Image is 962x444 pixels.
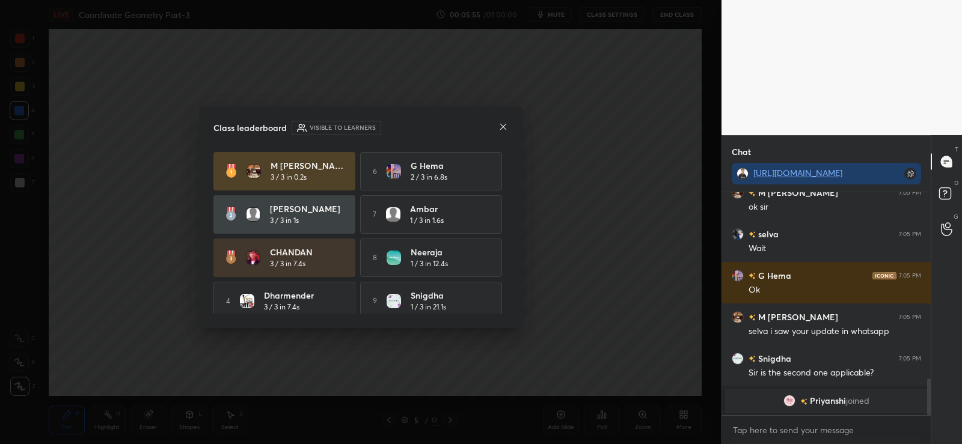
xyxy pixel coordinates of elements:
[411,172,447,183] h5: 2 / 3 in 6.8s
[264,302,299,312] h5: 3 / 3 in 7.4s
[732,353,744,365] img: 7c02176ed6b346b1913923bb3ae37327.jpg
[246,251,260,265] img: 2cc2dcc62a9d44a58455858d9c8a0264.jpg
[749,367,921,379] div: Sir is the second one applicable?
[732,270,744,282] img: b73bd00e7eef4ad08db9e1fe45857025.jpg
[226,296,230,306] h5: 4
[800,398,807,405] img: no-rating-badge.077c3623.svg
[749,356,756,362] img: no-rating-badge.077c3623.svg
[749,243,921,255] div: Wait
[899,355,921,362] div: 7:05 PM
[225,164,237,178] img: rank-1.ed6cb560.svg
[373,209,376,220] h5: 7
[310,123,376,132] h6: Visible to learners
[410,202,485,215] h4: Ambar
[749,326,921,338] div: selva i saw your update in whatsapp
[270,246,345,258] h4: CHANDAN
[756,269,791,282] h6: G Hema
[411,289,485,302] h4: Snigdha
[270,215,299,226] h5: 3 / 3 in 1s
[246,207,260,222] img: default.png
[240,294,254,308] img: bf94a5cd387d4c6195cf7b8fc3c3a74f.jpg
[213,121,287,134] h4: Class leaderboard
[749,190,756,196] img: no-rating-badge.077c3623.svg
[872,272,896,279] img: iconic-dark.1390631f.png
[387,164,401,178] img: b73bd00e7eef4ad08db9e1fe45857025.jpg
[411,159,485,172] h4: G Hema
[387,294,401,308] img: 7c02176ed6b346b1913923bb3ae37327.jpg
[954,178,958,187] p: D
[386,207,400,222] img: default.png
[756,186,838,199] h6: M [PERSON_NAME]
[749,273,756,279] img: no-rating-badge.077c3623.svg
[955,145,958,154] p: T
[846,396,869,406] span: joined
[373,296,377,306] h5: 9
[756,228,779,240] h6: selva
[410,215,444,226] h5: 1 / 3 in 1.6s
[373,252,377,263] h5: 8
[247,164,261,178] img: 8d85f91cdb92465a9d68222f0d9b371b.jpg
[756,311,838,323] h6: M [PERSON_NAME]
[225,251,236,265] img: rank-3.169bc593.svg
[271,172,307,183] h5: 3 / 3 in 0.2s
[753,167,842,178] a: [URL][DOMAIN_NAME]
[373,166,377,177] h5: 6
[387,251,401,265] img: 33f4b2d1192f4b10827555c2a468d490.jpg
[271,159,345,172] h4: M [PERSON_NAME]
[732,187,744,199] img: 8d85f91cdb92465a9d68222f0d9b371b.jpg
[899,314,921,321] div: 7:05 PM
[783,395,795,407] img: 32aba8c4d89c4bfe9927637e4862ddef.jpg
[899,189,921,196] div: 7:05 PM
[899,231,921,238] div: 7:05 PM
[749,314,756,321] img: no-rating-badge.077c3623.svg
[225,207,236,222] img: rank-2.3a33aca6.svg
[749,231,756,238] img: no-rating-badge.077c3623.svg
[749,201,921,213] div: ok sir
[722,192,931,415] div: grid
[732,311,744,323] img: 8d85f91cdb92465a9d68222f0d9b371b.jpg
[722,136,761,168] p: Chat
[954,212,958,221] p: G
[411,246,485,258] h4: Neeraja
[732,228,744,240] img: 66a860d3dd8e4db99cdd8d4768176d32.jpg
[756,352,791,365] h6: Snigdha
[810,396,846,406] span: Priyanshi
[270,258,305,269] h5: 3 / 3 in 7.4s
[899,272,921,279] div: 7:05 PM
[264,289,339,302] h4: Dharmender
[749,284,921,296] div: Ok
[737,168,749,180] img: 144b345530af4266b4014317b2bf6637.jpg
[270,202,345,215] h4: [PERSON_NAME]
[411,302,446,312] h5: 1 / 3 in 21.1s
[411,258,448,269] h5: 1 / 3 in 12.4s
